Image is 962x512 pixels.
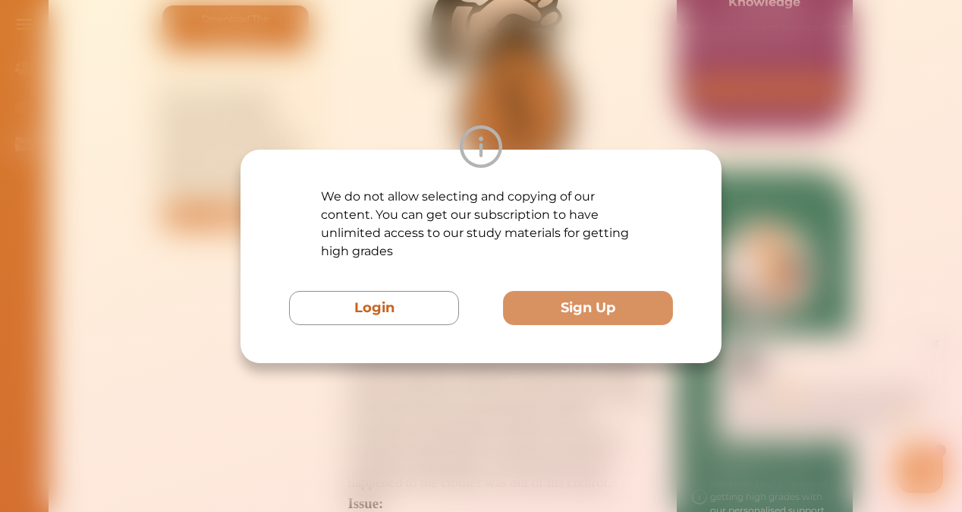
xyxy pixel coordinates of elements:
[336,112,348,125] i: 1
[133,15,162,44] img: Nini
[133,52,334,96] p: Hey there If you have any questions, I'm here to help! Just text back 'Hi' and choose from the fo...
[503,291,673,325] button: Sign Up
[181,52,195,67] span: 👋
[321,188,641,261] p: We do not allow selecting and copying of our content. You can get our subscription to have unlimi...
[303,81,316,96] span: 🌟
[289,291,459,325] button: Login
[171,25,188,40] div: Nini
